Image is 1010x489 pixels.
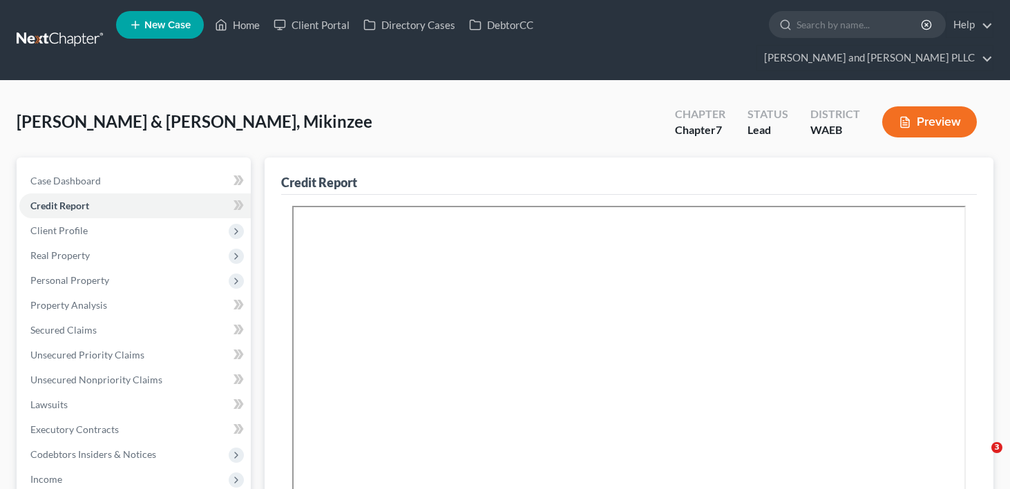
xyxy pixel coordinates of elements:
div: Status [747,106,788,122]
span: Personal Property [30,274,109,286]
span: Unsecured Priority Claims [30,349,144,361]
span: Property Analysis [30,299,107,311]
a: Unsecured Nonpriority Claims [19,367,251,392]
a: Property Analysis [19,293,251,318]
a: [PERSON_NAME] and [PERSON_NAME] PLLC [757,46,993,70]
a: Home [208,12,267,37]
span: Client Profile [30,224,88,236]
span: Credit Report [30,200,89,211]
iframe: Intercom live chat [963,442,996,475]
a: Credit Report [19,193,251,218]
span: Income [30,473,62,485]
span: Secured Claims [30,324,97,336]
span: Unsecured Nonpriority Claims [30,374,162,385]
div: Credit Report [281,174,357,191]
a: Executory Contracts [19,417,251,442]
span: 7 [716,123,722,136]
a: DebtorCC [462,12,540,37]
span: Codebtors Insiders & Notices [30,448,156,460]
a: Secured Claims [19,318,251,343]
a: Lawsuits [19,392,251,417]
a: Unsecured Priority Claims [19,343,251,367]
div: Chapter [675,106,725,122]
a: Case Dashboard [19,169,251,193]
span: [PERSON_NAME] & [PERSON_NAME], Mikinzee [17,111,372,131]
a: Client Portal [267,12,356,37]
span: Case Dashboard [30,175,101,186]
span: Executory Contracts [30,423,119,435]
a: Help [946,12,993,37]
a: Directory Cases [356,12,462,37]
input: Search by name... [797,12,923,37]
span: New Case [144,20,191,30]
div: Chapter [675,122,725,138]
span: Lawsuits [30,399,68,410]
span: Real Property [30,249,90,261]
button: Preview [882,106,977,137]
div: District [810,106,860,122]
div: Lead [747,122,788,138]
div: WAEB [810,122,860,138]
span: 3 [991,442,1002,453]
